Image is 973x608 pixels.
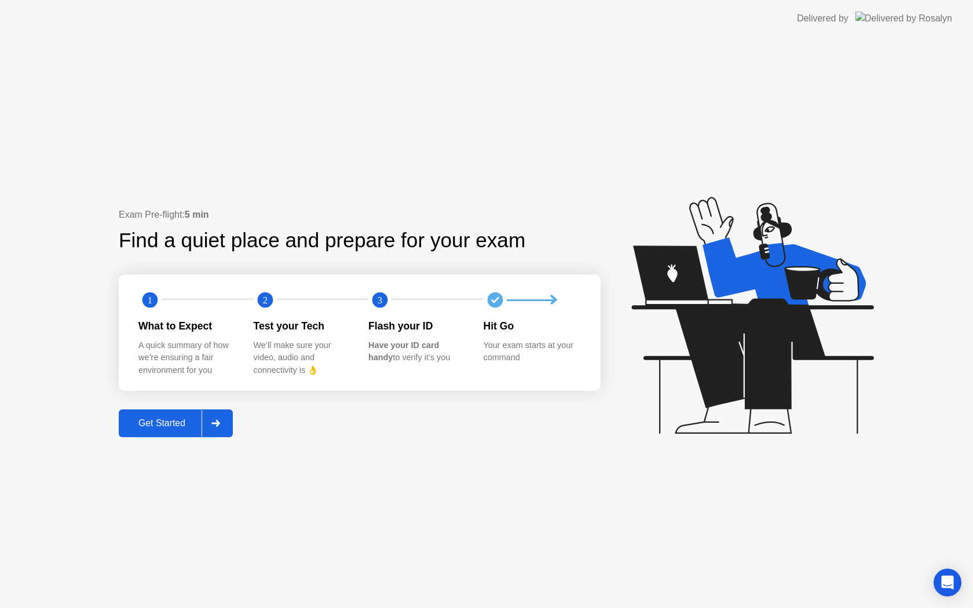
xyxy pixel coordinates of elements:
text: 3 [378,295,382,306]
div: A quick summary of how we’re ensuring a fair environment for you [138,339,235,377]
div: We’ll make sure your video, audio and connectivity is 👌 [254,339,350,377]
div: What to Expect [138,318,235,334]
b: Have your ID card handy [368,340,439,362]
text: 2 [262,295,267,306]
text: 1 [148,295,152,306]
div: Delivered by [797,12,848,25]
button: Get Started [119,409,233,437]
div: Test your Tech [254,318,350,334]
div: Find a quiet place and prepare for your exam [119,225,527,256]
img: Delivered by Rosalyn [855,12,952,25]
div: Exam Pre-flight: [119,208,601,222]
div: Get Started [122,418,202,428]
div: Flash your ID [368,318,465,334]
b: 5 min [185,210,209,219]
div: Your exam starts at your command [484,339,580,364]
div: Hit Go [484,318,580,334]
div: Open Intercom Messenger [934,569,961,596]
div: to verify it’s you [368,339,465,364]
